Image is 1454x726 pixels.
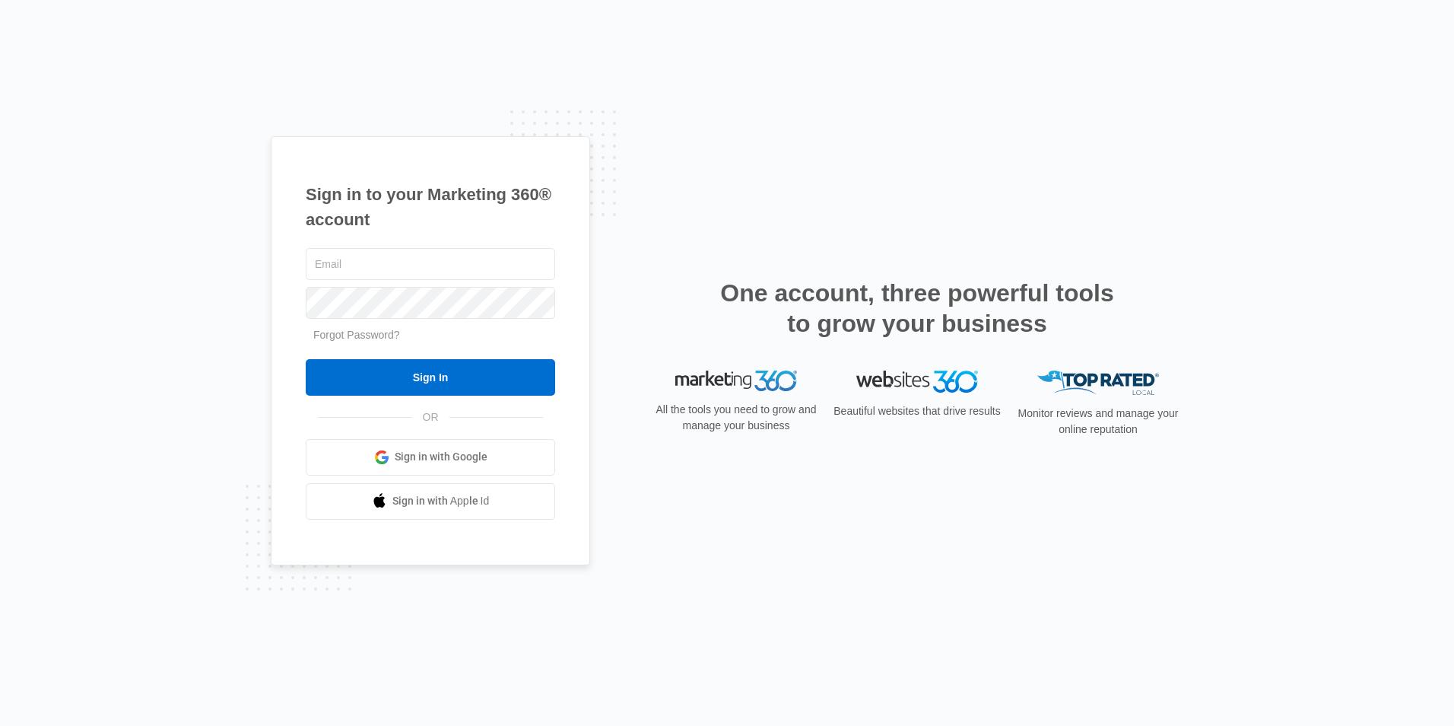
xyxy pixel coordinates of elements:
[675,371,797,392] img: Marketing 360
[306,248,555,280] input: Email
[392,493,490,509] span: Sign in with Apple Id
[832,403,1002,419] p: Beautiful websites that drive results
[306,182,555,232] h1: Sign in to your Marketing 360® account
[716,278,1119,339] h2: One account, three powerful tools to grow your business
[856,371,978,393] img: Websites 360
[1013,406,1183,438] p: Monitor reviews and manage your online reputation
[1037,371,1159,396] img: Top Rated Local
[651,402,821,434] p: All the tools you need to grow and manage your business
[306,483,555,520] a: Sign in with Apple Id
